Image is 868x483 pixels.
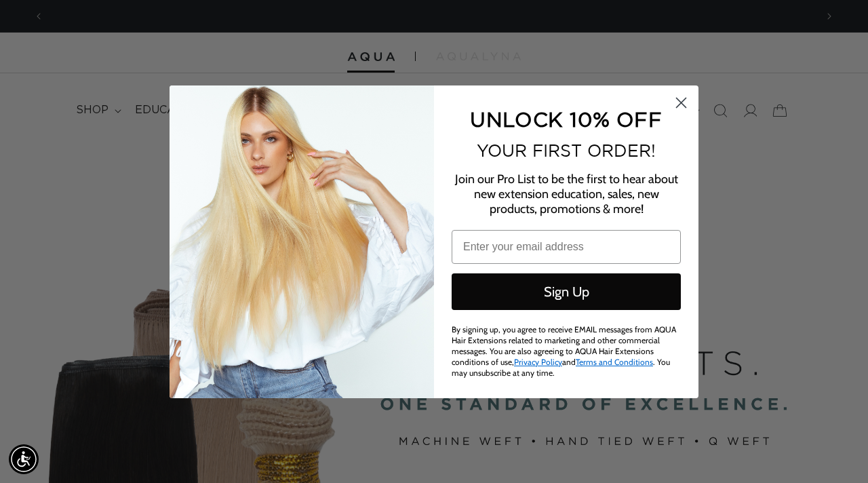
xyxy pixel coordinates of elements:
iframe: Chat Widget [800,418,868,483]
span: Join our Pro List to be the first to hear about new extension education, sales, new products, pro... [455,172,678,216]
button: Sign Up [452,273,681,310]
div: Accessibility Menu [9,444,39,474]
span: By signing up, you agree to receive EMAIL messages from AQUA Hair Extensions related to marketing... [452,324,676,378]
img: daab8b0d-f573-4e8c-a4d0-05ad8d765127.png [170,85,434,398]
span: UNLOCK 10% OFF [470,108,662,130]
a: Terms and Conditions [576,357,653,367]
input: Enter your email address [452,230,681,264]
a: Privacy Policy [514,357,562,367]
button: Close dialog [669,91,693,115]
span: YOUR FIRST ORDER! [477,141,656,160]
